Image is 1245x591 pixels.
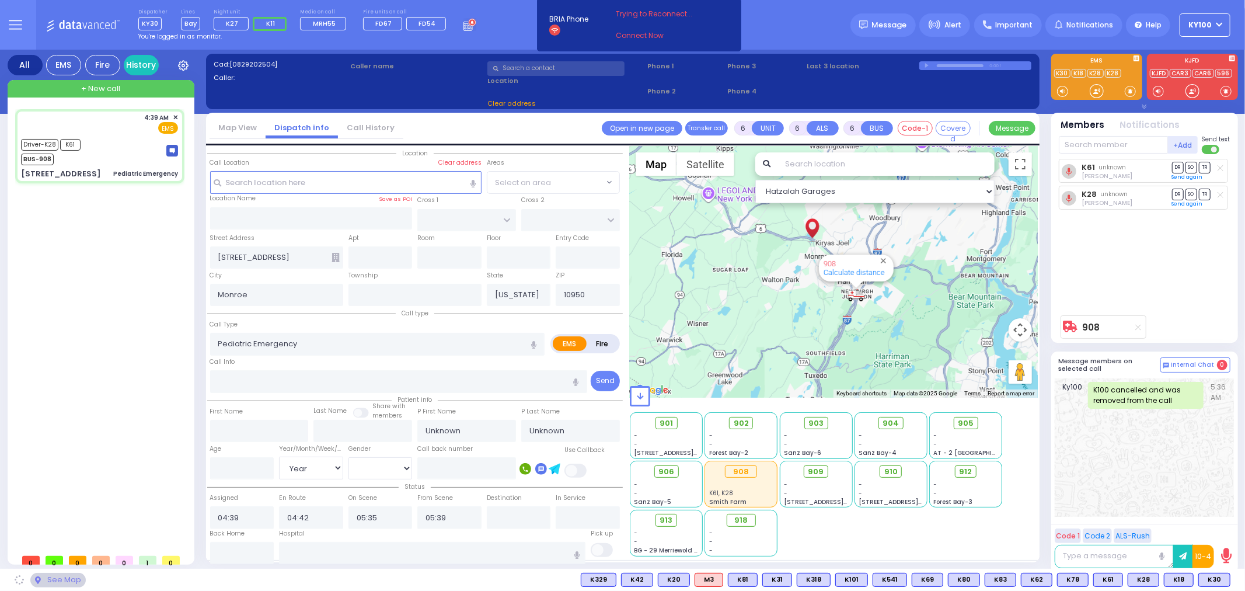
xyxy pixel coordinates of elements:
[660,418,673,429] span: 901
[1009,360,1032,384] button: Drag Pegman onto the map to open Street View
[591,371,620,391] button: Send
[948,573,980,587] div: K80
[348,271,378,280] label: Township
[709,431,713,440] span: -
[21,154,54,165] span: BUS-908
[1192,69,1214,78] a: CAR6
[1099,163,1127,172] span: unknown
[1199,162,1211,173] span: TR
[985,573,1016,587] div: K83
[685,121,728,135] button: Transfer call
[417,493,453,503] label: From Scene
[752,121,784,135] button: UNIT
[728,573,758,587] div: BLS
[948,573,980,587] div: BLS
[279,444,343,454] div: Year/Month/Week/Day
[22,556,40,565] span: 0
[859,498,969,506] span: [STREET_ADDRESS][PERSON_NAME]
[647,86,723,96] span: Phone 2
[1021,573,1052,587] div: BLS
[556,234,589,243] label: Entry Code
[859,449,897,457] span: Sanz Bay-4
[210,271,222,280] label: City
[835,573,868,587] div: K101
[266,122,338,133] a: Dispatch info
[1105,69,1121,78] a: K28
[1170,69,1191,78] a: CAR3
[1021,573,1052,587] div: K62
[210,234,255,243] label: Street Address
[634,480,638,489] span: -
[21,168,101,180] div: [STREET_ADDRESS]
[1192,545,1214,568] button: 10-4
[363,9,450,16] label: Fire units on call
[210,158,250,168] label: Call Location
[564,446,605,455] label: Use Callback
[210,407,243,416] label: First Name
[808,418,824,429] span: 903
[1083,529,1112,543] button: Code 2
[616,9,708,19] span: Trying to Reconnect...
[313,406,347,416] label: Last Name
[30,573,85,587] div: See map
[495,177,551,189] span: Select an area
[859,431,862,440] span: -
[113,169,178,178] div: Pediatric Emergency
[1083,323,1100,332] a: 908
[396,309,434,318] span: Call type
[634,489,638,498] span: -
[616,30,708,41] a: Connect Now
[1082,172,1132,180] span: Aron Polatsek
[1185,162,1197,173] span: SO
[934,431,937,440] span: -
[884,466,898,478] span: 910
[734,514,748,526] span: 918
[556,493,585,503] label: In Service
[591,529,613,538] label: Pick up
[181,9,200,16] label: Lines
[348,444,371,454] label: Gender
[1120,119,1180,132] button: Notifications
[553,336,587,351] label: EMS
[1211,382,1228,409] span: 5:36 AM
[728,573,758,587] div: K81
[1114,529,1152,543] button: ALS-Rush
[139,556,156,565] span: 1
[1082,199,1132,207] span: Chaim Dovid Mendlowitz
[762,573,792,587] div: BLS
[912,573,943,587] div: K69
[797,573,831,587] div: BLS
[1082,190,1097,199] a: K28
[784,440,787,449] span: -
[85,55,120,75] div: Fire
[1093,573,1123,587] div: BLS
[375,19,392,28] span: FD67
[162,556,180,565] span: 0
[210,171,482,193] input: Search location here
[210,493,239,503] label: Assigned
[138,17,162,30] span: KY30
[634,498,672,506] span: Sanz Bay-5
[181,17,200,30] span: Bay
[279,493,306,503] label: En Route
[1072,69,1086,78] a: K18
[300,9,350,16] label: Medic on call
[438,158,482,168] label: Clear address
[399,482,431,491] span: Status
[332,253,340,262] span: Other building occupants
[727,86,803,96] span: Phone 4
[1217,360,1227,370] span: 0
[621,573,653,587] div: BLS
[633,383,671,398] img: Google
[1054,69,1070,78] a: K30
[338,122,403,133] a: Call History
[1164,573,1194,587] div: BLS
[214,60,347,69] label: Cad:
[709,440,713,449] span: -
[1180,13,1230,37] button: Ky100
[709,498,747,506] span: Smith Farm
[1189,20,1212,30] span: Ky100
[878,255,889,266] button: Close
[417,444,473,454] label: Call back number
[824,268,885,277] a: Calculate distance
